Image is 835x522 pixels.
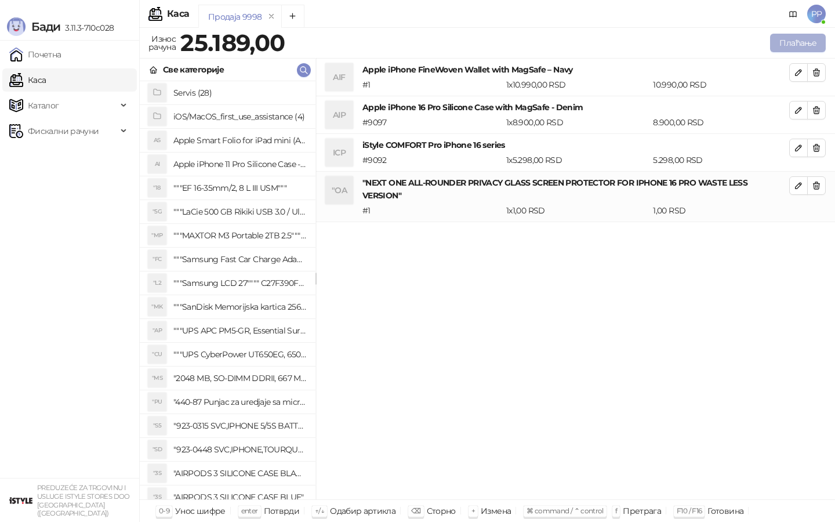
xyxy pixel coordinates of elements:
h4: """Samsung LCD 27"""" C27F390FHUXEN""" [173,274,306,292]
span: 0-9 [159,506,169,515]
div: "SD [148,440,166,459]
button: remove [264,12,279,21]
h4: """EF 16-35mm/2, 8 L III USM""" [173,179,306,197]
div: Продаја 9998 [208,10,262,23]
div: # 9097 [360,116,504,129]
span: F10 / F16 [677,506,702,515]
span: enter [241,506,258,515]
div: ICP [325,139,353,166]
div: "5G [148,202,166,221]
h4: Apple Smart Folio for iPad mini (A17 Pro) - Sage [173,131,306,150]
div: 5.298,00 RSD [651,154,792,166]
a: Каса [9,68,46,92]
h4: Apple iPhone FineWoven Wallet with MagSafe – Navy [362,63,789,76]
h4: """LaCie 500 GB Rikiki USB 3.0 / Ultra Compact & Resistant aluminum / USB 3.0 / 2.5""""""" [173,202,306,221]
div: 10.990,00 RSD [651,78,792,91]
h4: "AIRPODS 3 SILICONE CASE BLACK" [173,464,306,483]
div: "MP [148,226,166,245]
span: f [615,506,617,515]
div: Готовина [707,503,743,519]
h4: iOS/MacOS_first_use_assistance (4) [173,107,306,126]
div: Унос шифре [175,503,226,519]
div: AIF [325,63,353,91]
img: 64x64-companyLogo-77b92cf4-9946-4f36-9751-bf7bb5fd2c7d.png [9,489,32,512]
div: "3S [148,464,166,483]
div: "AP [148,321,166,340]
span: ⌫ [411,506,420,515]
h4: "2048 MB, SO-DIMM DDRII, 667 MHz, Napajanje 1,8 0,1 V, Latencija CL5" [173,369,306,387]
h4: "923-0315 SVC,IPHONE 5/5S BATTERY REMOVAL TRAY Držač za iPhone sa kojim se otvara display [173,416,306,435]
h4: "923-0448 SVC,IPHONE,TOURQUE DRIVER KIT .65KGF- CM Šrafciger " [173,440,306,459]
div: Претрага [623,503,661,519]
div: Одабир артикла [330,503,395,519]
span: ↑/↓ [315,506,324,515]
h4: iStyle COMFORT Pro iPhone 16 series [362,139,789,151]
h4: Apple iPhone 11 Pro Silicone Case - Black [173,155,306,173]
span: + [471,506,475,515]
div: Измена [481,503,511,519]
div: grid [140,81,315,499]
h4: """SanDisk Memorijska kartica 256GB microSDXC sa SD adapterom SDSQXA1-256G-GN6MA - Extreme PLUS, ... [173,298,306,316]
h4: """Samsung Fast Car Charge Adapter, brzi auto punja_, boja crna""" [173,250,306,269]
h4: """UPS CyberPower UT650EG, 650VA/360W , line-int., s_uko, desktop""" [173,345,306,364]
h4: Servis (28) [173,84,306,102]
a: Документација [784,5,803,23]
div: "18 [148,179,166,197]
h4: """MAXTOR M3 Portable 2TB 2.5"""" crni eksterni hard disk HX-M201TCB/GM""" [173,226,306,245]
div: Износ рачуна [146,31,178,55]
span: Бади [31,20,60,34]
div: Све категорије [163,63,224,76]
div: "3S [148,488,166,506]
small: PREDUZEĆE ZA TRGOVINU I USLUGE ISTYLE STORES DOO [GEOGRAPHIC_DATA] ([GEOGRAPHIC_DATA]) [37,484,130,517]
div: "L2 [148,274,166,292]
div: 1 x 10.990,00 RSD [504,78,651,91]
div: Потврди [264,503,300,519]
span: PP [807,5,826,23]
div: AI [148,155,166,173]
span: Фискални рачуни [28,119,99,143]
div: 1 x 8.900,00 RSD [504,116,651,129]
h4: "NEXT ONE ALL-ROUNDER PRIVACY GLASS SCREEN PROTECTOR FOR IPHONE 16 PRO WASTE LESS VERSION" [362,176,789,202]
div: Каса [167,9,189,19]
div: # 1 [360,78,504,91]
span: 3.11.3-710c028 [60,23,114,33]
div: AIP [325,101,353,129]
div: # 9092 [360,154,504,166]
div: "FC [148,250,166,269]
h4: """UPS APC PM5-GR, Essential Surge Arrest,5 utic_nica""" [173,321,306,340]
div: "MK [148,298,166,316]
div: "PU [148,393,166,411]
button: Плаћање [770,34,826,52]
span: Каталог [28,94,59,117]
div: 8.900,00 RSD [651,116,792,129]
div: 1,00 RSD [651,204,792,217]
div: # 1 [360,204,504,217]
h4: Apple iPhone 16 Pro Silicone Case with MagSafe - Denim [362,101,789,114]
div: "MS [148,369,166,387]
div: AS [148,131,166,150]
span: ⌘ command / ⌃ control [527,506,604,515]
a: Почетна [9,43,61,66]
div: Сторно [427,503,456,519]
strong: 25.189,00 [180,28,285,57]
div: "OA [325,176,353,204]
div: "CU [148,345,166,364]
div: "S5 [148,416,166,435]
img: Logo [7,17,26,36]
h4: "440-87 Punjac za uredjaje sa micro USB portom 4/1, Stand." [173,393,306,411]
h4: "AIRPODS 3 SILICONE CASE BLUE" [173,488,306,506]
div: 1 x 1,00 RSD [504,204,651,217]
div: 1 x 5.298,00 RSD [504,154,651,166]
button: Add tab [281,5,304,28]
